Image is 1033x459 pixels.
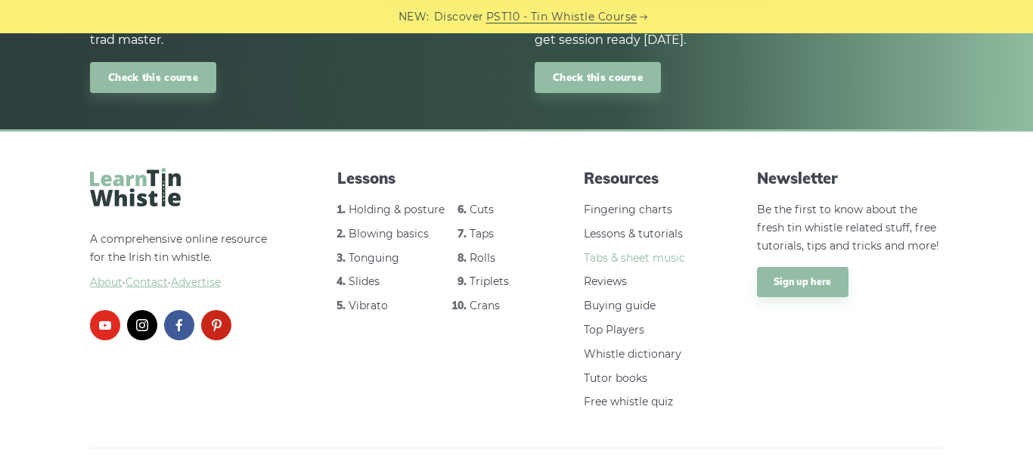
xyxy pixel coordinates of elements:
a: Blowing basics [349,227,429,240]
a: Check this course [535,62,661,93]
a: instagram [127,310,157,340]
a: Buying guide [584,299,656,312]
a: Taps [470,227,494,240]
span: Discover [434,8,484,26]
p: A comprehensive online resource for the Irish tin whistle. [90,231,276,292]
a: Top Players [584,323,644,336]
a: Tonguing [349,251,399,265]
a: Contact·Advertise [126,275,221,289]
a: facebook [164,310,194,340]
a: Check this course [90,62,216,93]
a: Slides [349,274,380,288]
a: pinterest [201,310,231,340]
img: LearnTinWhistle.com [90,168,181,206]
a: Free whistle quiz [584,395,673,408]
a: PST10 - Tin Whistle Course [486,8,637,26]
a: Reviews [584,274,627,288]
a: Tabs & sheet music [584,251,685,265]
a: Triplets [470,274,509,288]
a: Holding & posture [349,203,445,216]
a: Cuts [470,203,494,216]
span: Lessons [337,168,523,189]
a: Crans [470,299,500,312]
span: NEW: [399,8,430,26]
p: Be the first to know about the fresh tin whistle related stuff, free tutorials, tips and tricks a... [757,201,943,255]
span: Newsletter [757,168,943,189]
a: Sign up here [757,267,848,297]
a: Lessons & tutorials [584,227,683,240]
a: Whistle dictionary [584,347,681,361]
a: youtube [90,310,120,340]
a: Fingering charts [584,203,672,216]
a: Vibrato [349,299,388,312]
a: Rolls [470,251,495,265]
a: About [90,275,123,289]
a: Tutor books [584,371,647,385]
span: Resources [584,168,696,189]
span: · [90,274,276,292]
span: Contact [126,275,168,289]
span: Advertise [171,275,221,289]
